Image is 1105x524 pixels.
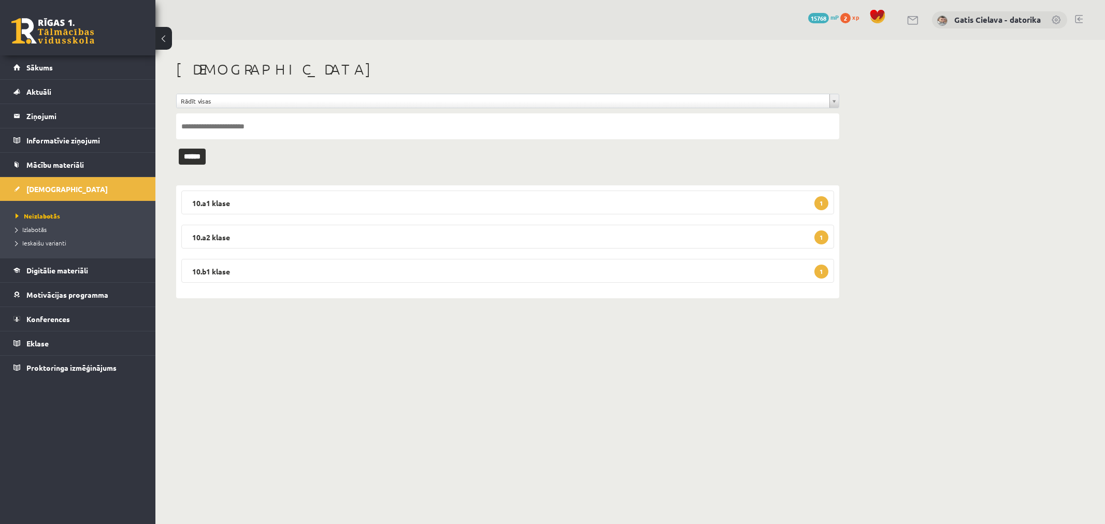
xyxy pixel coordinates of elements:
[13,80,142,104] a: Aktuāli
[13,258,142,282] a: Digitālie materiāli
[840,13,864,21] a: 2 xp
[26,160,84,169] span: Mācību materiāli
[840,13,851,23] span: 2
[26,63,53,72] span: Sākums
[13,331,142,355] a: Eklase
[26,104,142,128] legend: Ziņojumi
[937,16,948,26] img: Gatis Cielava - datorika
[13,153,142,177] a: Mācību materiāli
[16,225,47,234] span: Izlabotās
[181,259,834,283] legend: 10.b1 klase
[13,177,142,201] a: [DEMOGRAPHIC_DATA]
[13,283,142,307] a: Motivācijas programma
[16,225,145,234] a: Izlabotās
[808,13,839,21] a: 15768 mP
[954,14,1041,25] a: Gatis Cielava - datorika
[13,356,142,380] a: Proktoringa izmēģinājums
[177,94,839,108] a: Rādīt visas
[13,104,142,128] a: Ziņojumi
[176,61,839,78] h1: [DEMOGRAPHIC_DATA]
[13,55,142,79] a: Sākums
[814,230,828,244] span: 1
[830,13,839,21] span: mP
[26,314,70,324] span: Konferences
[26,87,51,96] span: Aktuāli
[181,191,834,214] legend: 10.a1 klase
[13,128,142,152] a: Informatīvie ziņojumi
[181,225,834,249] legend: 10.a2 klase
[26,128,142,152] legend: Informatīvie ziņojumi
[11,18,94,44] a: Rīgas 1. Tālmācības vidusskola
[181,94,825,108] span: Rādīt visas
[26,363,117,372] span: Proktoringa izmēģinājums
[26,184,108,194] span: [DEMOGRAPHIC_DATA]
[852,13,859,21] span: xp
[13,307,142,331] a: Konferences
[814,196,828,210] span: 1
[16,211,145,221] a: Neizlabotās
[26,290,108,299] span: Motivācijas programma
[26,266,88,275] span: Digitālie materiāli
[808,13,829,23] span: 15768
[26,339,49,348] span: Eklase
[16,238,145,248] a: Ieskaišu varianti
[16,212,60,220] span: Neizlabotās
[814,265,828,279] span: 1
[16,239,66,247] span: Ieskaišu varianti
